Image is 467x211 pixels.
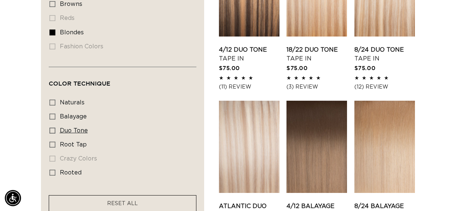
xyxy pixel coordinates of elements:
span: rooted [60,170,82,176]
span: balayage [60,114,87,120]
summary: Color Technique (0 selected) [49,67,196,94]
a: RESET ALL [107,199,138,208]
span: naturals [60,100,85,106]
span: RESET ALL [107,201,138,206]
span: browns [60,1,82,7]
a: 8/24 Duo Tone Tape In [354,45,415,63]
span: root tap [60,142,87,148]
span: duo tone [60,128,88,134]
span: blondes [60,30,84,35]
a: 4/12 Duo Tone Tape In [219,45,279,63]
a: 18/22 Duo Tone Tape In [286,45,347,63]
span: Color Technique [49,80,110,87]
div: Accessibility Menu [5,190,21,206]
iframe: Chat Widget [430,176,467,211]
